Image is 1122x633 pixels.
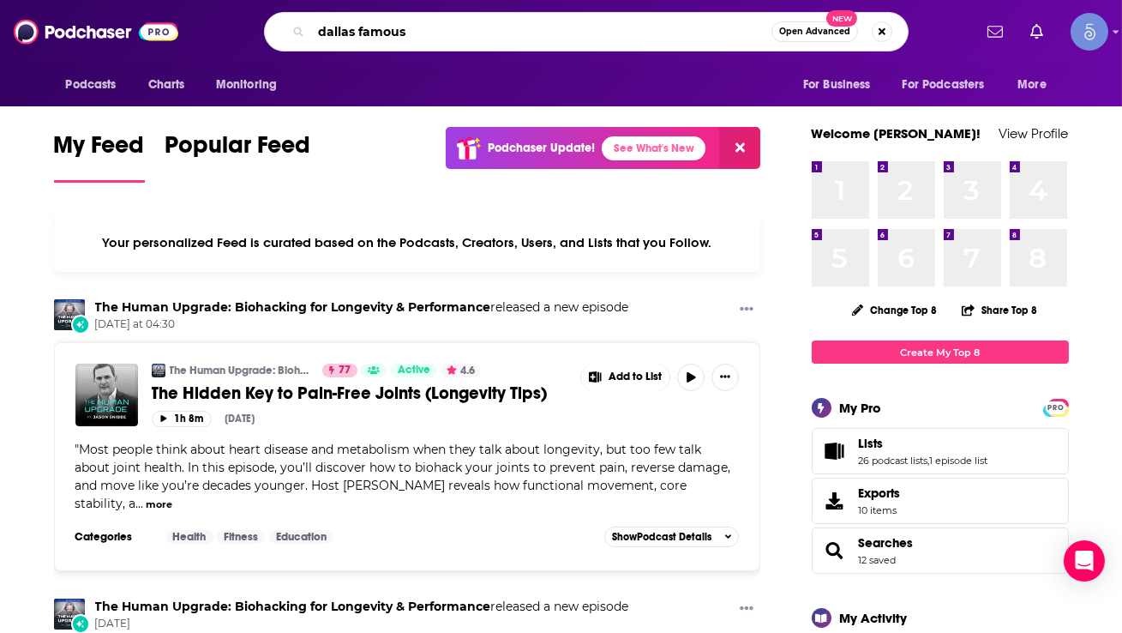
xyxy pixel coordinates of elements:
span: Exports [818,489,852,513]
button: Show More Button [581,364,670,391]
a: Education [269,530,333,544]
a: Welcome [PERSON_NAME]! [812,125,981,142]
span: , [928,455,930,467]
button: open menu [1005,69,1068,101]
span: " [75,442,731,511]
button: open menu [54,69,139,101]
a: My Feed [54,130,145,183]
a: Lists [818,439,852,463]
span: The Hidden Key to Pain-Free Joints (Longevity Tips) [152,383,548,404]
button: Open AdvancedNew [771,21,858,42]
span: For Business [803,73,871,97]
span: Add to List [609,371,662,383]
span: Lists [812,428,1069,474]
button: Change Top 8 [842,299,948,321]
div: [DATE] [225,413,255,425]
span: For Podcasters [903,73,985,97]
a: PRO [1046,401,1066,413]
div: Search podcasts, credits, & more... [264,12,909,51]
span: My Feed [54,130,145,170]
span: Popular Feed [165,130,311,170]
div: New Episode [71,315,90,334]
button: open menu [791,69,892,101]
img: The Human Upgrade: Biohacking for Longevity & Performance [152,364,165,377]
span: Lists [859,436,884,451]
a: Lists [859,436,988,451]
a: The Hidden Key to Pain-Free Joints (Longevity Tips) [152,383,568,404]
span: Most people think about heart disease and metabolism when they talk about longevity, but too few ... [75,442,731,511]
button: 4.6 [441,364,481,377]
div: My Pro [840,400,882,416]
a: Exports [812,478,1069,524]
span: PRO [1046,401,1066,414]
a: Searches [818,539,852,563]
a: Health [166,530,213,544]
span: [DATE] at 04:30 [95,317,629,332]
a: Fitness [217,530,265,544]
span: Charts [148,73,185,97]
p: Podchaser Update! [488,141,595,155]
a: Create My Top 8 [812,341,1069,364]
a: The Human Upgrade: Biohacking for Longevity & Performance [95,299,491,315]
h3: Categories [75,530,153,544]
a: 77 [322,364,357,377]
h3: released a new episode [95,299,629,316]
span: New [826,10,857,27]
span: Show Podcast Details [612,531,711,543]
a: Show notifications dropdown [981,17,1010,46]
span: Exports [859,485,901,501]
button: ShowPodcast Details [604,527,740,547]
a: Charts [137,69,195,101]
input: Search podcasts, credits, & more... [311,18,771,45]
button: Show More Button [733,599,760,620]
a: See What's New [602,136,705,160]
h3: released a new episode [95,599,629,615]
a: 1 episode list [930,455,988,467]
a: Searches [859,535,914,551]
a: The Human Upgrade: Biohacking for Longevity & Performance [170,364,311,377]
button: Show More Button [733,299,760,321]
span: More [1017,73,1047,97]
a: Show notifications dropdown [1023,17,1050,46]
span: Monitoring [216,73,277,97]
button: open menu [891,69,1010,101]
img: The Human Upgrade: Biohacking for Longevity & Performance [54,299,85,330]
img: User Profile [1071,13,1108,51]
button: open menu [204,69,299,101]
span: Searches [812,527,1069,574]
button: more [146,497,172,512]
span: 77 [339,362,351,379]
span: Logged in as Spiral5-G1 [1071,13,1108,51]
img: Podchaser - Follow, Share and Rate Podcasts [14,15,178,48]
span: ... [136,496,144,511]
img: The Human Upgrade: Biohacking for Longevity & Performance [54,599,85,630]
div: New Episode [71,614,90,633]
div: Open Intercom Messenger [1064,540,1105,582]
a: The Human Upgrade: Biohacking for Longevity & Performance [95,599,491,614]
a: 12 saved [859,554,897,566]
span: 10 items [859,504,901,516]
button: Show profile menu [1071,13,1108,51]
span: Podcasts [66,73,117,97]
a: View Profile [999,125,1069,142]
div: My Activity [840,610,908,626]
button: Show More Button [711,364,739,391]
div: Your personalized Feed is curated based on the Podcasts, Creators, Users, and Lists that you Follow. [54,214,761,272]
a: 26 podcast lists [859,455,928,467]
button: 1h 8m [152,411,212,427]
span: Open Advanced [779,27,850,36]
span: Active [398,362,430,379]
a: Active [391,364,437,377]
a: Popular Feed [165,130,311,183]
button: Share Top 8 [961,293,1038,327]
img: The Hidden Key to Pain-Free Joints (Longevity Tips) [75,364,138,426]
span: [DATE] [95,617,629,631]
